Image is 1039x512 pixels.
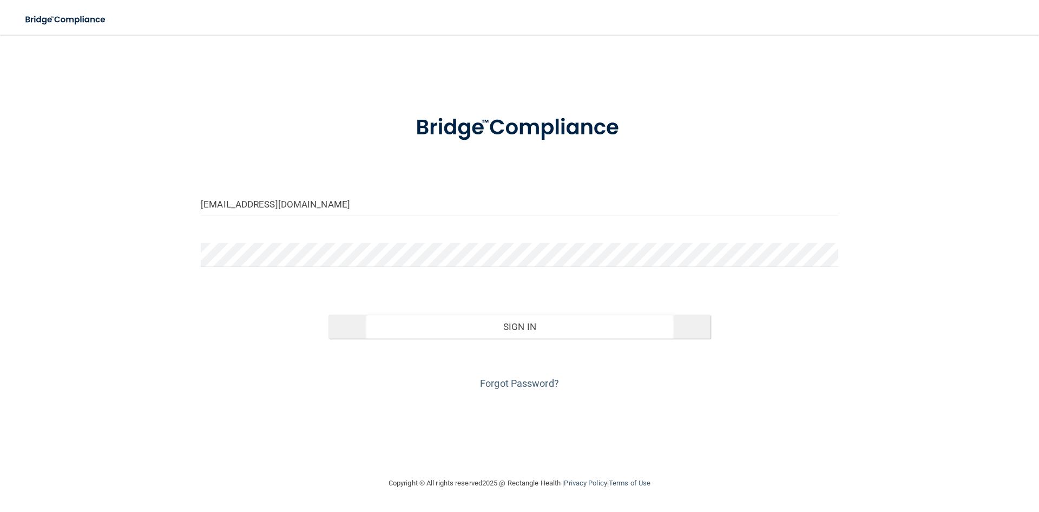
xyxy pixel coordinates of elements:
[564,479,607,487] a: Privacy Policy
[16,9,116,31] img: bridge_compliance_login_screen.278c3ca4.svg
[328,315,711,339] button: Sign In
[609,479,650,487] a: Terms of Use
[480,378,559,389] a: Forgot Password?
[322,466,717,501] div: Copyright © All rights reserved 2025 @ Rectangle Health | |
[201,192,838,216] input: Email
[393,100,646,156] img: bridge_compliance_login_screen.278c3ca4.svg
